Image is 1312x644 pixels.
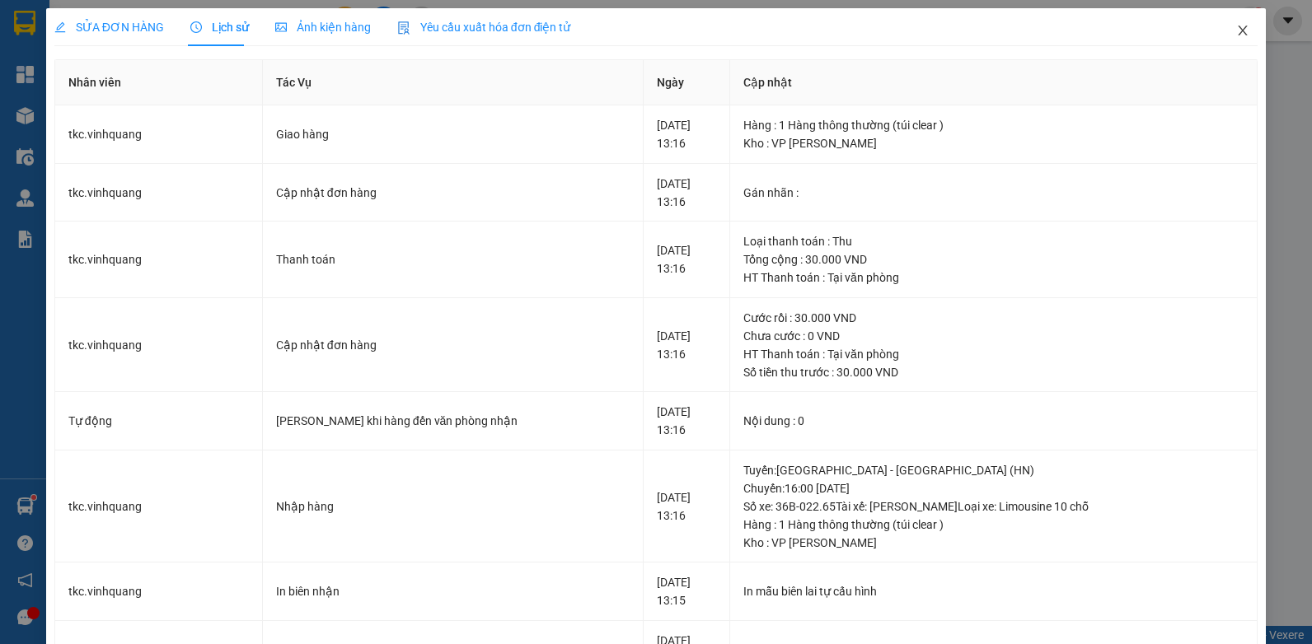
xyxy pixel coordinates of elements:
th: Nhân viên [55,60,263,105]
div: HT Thanh toán : Tại văn phòng [743,268,1244,287]
th: Tác Vụ [263,60,644,105]
div: In mẫu biên lai tự cấu hình [743,582,1244,600]
div: Giao hàng [276,125,630,143]
th: Ngày [644,60,730,105]
div: [DATE] 13:16 [657,327,716,363]
div: Cập nhật đơn hàng [276,336,630,354]
div: [PERSON_NAME] khi hàng đến văn phòng nhận [276,412,630,430]
td: tkc.vinhquang [55,298,263,393]
th: Cập nhật [730,60,1258,105]
div: [DATE] 13:16 [657,403,716,439]
div: Hàng : 1 Hàng thông thường (túi clear ) [743,116,1244,134]
span: clock-circle [190,21,202,33]
div: Tổng cộng : 30.000 VND [743,250,1244,268]
div: Thanh toán [276,250,630,268]
div: [DATE] 13:16 [657,116,716,152]
div: Nhập hàng [276,497,630,516]
div: Tuyến : [GEOGRAPHIC_DATA] - [GEOGRAPHIC_DATA] (HN) Chuyến: 16:00 [DATE] Số xe: 36B-022.65 Tài xế:... [743,461,1244,516]
img: icon [397,21,410,35]
div: In biên nhận [276,582,630,600]
div: Kho : VP [PERSON_NAME] [743,134,1244,152]
div: Cước rồi : 30.000 VND [743,309,1244,327]
td: tkc.vinhquang [55,562,263,621]
div: Kho : VP [PERSON_NAME] [743,534,1244,552]
span: edit [54,21,66,33]
td: tkc.vinhquang [55,105,263,164]
div: Gán nhãn : [743,184,1244,202]
div: [DATE] 13:15 [657,573,716,609]
span: Yêu cầu xuất hóa đơn điện tử [397,21,571,34]
div: Chưa cước : 0 VND [743,327,1244,345]
span: SỬA ĐƠN HÀNG [54,21,164,34]
div: Loại thanh toán : Thu [743,232,1244,250]
div: HT Thanh toán : Tại văn phòng [743,345,1244,363]
button: Close [1220,8,1266,54]
td: tkc.vinhquang [55,222,263,298]
div: Cập nhật đơn hàng [276,184,630,202]
td: tkc.vinhquang [55,450,263,563]
div: Nội dung : 0 [743,412,1244,430]
div: Hàng : 1 Hàng thông thường (túi clear ) [743,516,1244,534]
span: close [1236,24,1249,37]
td: tkc.vinhquang [55,164,263,222]
span: picture [275,21,287,33]
span: Lịch sử [190,21,249,34]
div: Số tiền thu trước : 30.000 VND [743,363,1244,381]
td: Tự động [55,392,263,450]
span: Ảnh kiện hàng [275,21,371,34]
div: [DATE] 13:16 [657,175,716,211]
div: [DATE] 13:16 [657,488,716,525]
div: [DATE] 13:16 [657,241,716,278]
